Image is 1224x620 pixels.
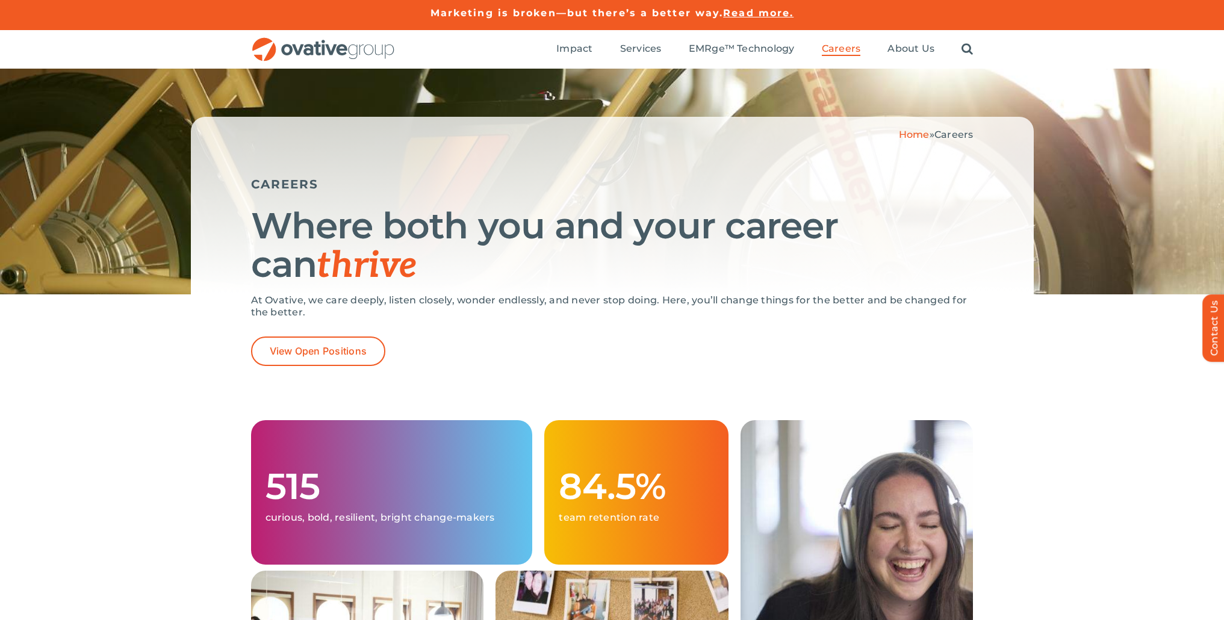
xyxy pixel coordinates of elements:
[887,43,934,55] span: About Us
[620,43,662,55] span: Services
[556,43,592,56] a: Impact
[822,43,861,55] span: Careers
[556,30,973,69] nav: Menu
[689,43,795,55] span: EMRge™ Technology
[934,129,974,140] span: Careers
[251,36,396,48] a: OG_Full_horizontal_RGB
[251,336,386,366] a: View Open Positions
[899,129,930,140] a: Home
[251,206,974,285] h1: Where both you and your career can
[270,346,367,357] span: View Open Positions
[887,43,934,56] a: About Us
[961,43,973,56] a: Search
[689,43,795,56] a: EMRge™ Technology
[430,7,724,19] a: Marketing is broken—but there’s a better way.
[317,244,417,288] span: thrive
[266,467,518,506] h1: 515
[822,43,861,56] a: Careers
[899,129,974,140] span: »
[251,294,974,318] p: At Ovative, we care deeply, listen closely, wonder endlessly, and never stop doing. Here, you’ll ...
[723,7,794,19] a: Read more.
[251,177,974,191] h5: CAREERS
[559,512,713,524] p: team retention rate
[620,43,662,56] a: Services
[266,512,518,524] p: curious, bold, resilient, bright change-makers
[559,467,713,506] h1: 84.5%
[556,43,592,55] span: Impact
